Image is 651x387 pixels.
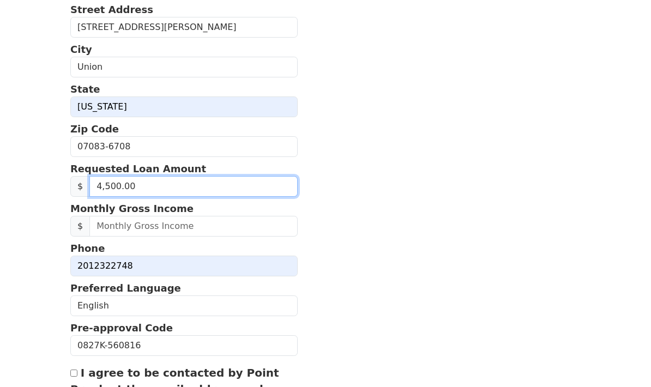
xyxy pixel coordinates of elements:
p: Monthly Gross Income [70,201,298,216]
strong: Street Address [70,4,153,15]
input: Pre-approval Code [70,335,298,356]
strong: Requested Loan Amount [70,163,206,174]
input: Monthly Gross Income [89,216,298,237]
input: Phone [70,256,298,276]
strong: Preferred Language [70,282,181,294]
input: 0.00 [89,176,298,197]
strong: Zip Code [70,123,119,135]
input: Zip Code [70,136,298,157]
input: Street Address [70,17,298,38]
strong: Pre-approval Code [70,322,173,334]
span: $ [70,176,90,197]
strong: State [70,83,100,95]
span: $ [70,216,90,237]
strong: Phone [70,243,105,254]
input: City [70,57,298,77]
strong: City [70,44,92,55]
